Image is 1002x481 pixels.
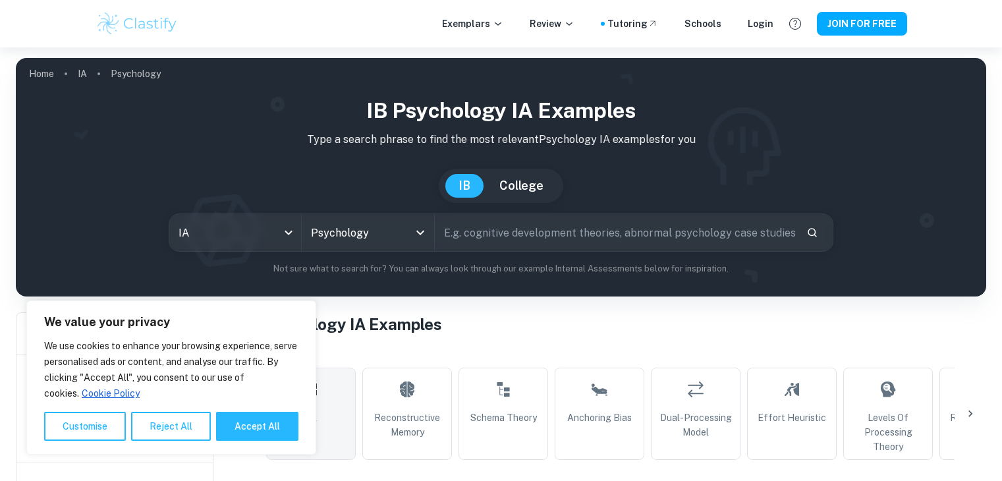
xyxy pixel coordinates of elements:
[486,174,557,198] button: College
[607,16,658,31] a: Tutoring
[96,11,179,37] img: Clastify logo
[235,347,986,362] h6: Topic
[657,410,735,439] span: Dual-Processing Model
[26,262,976,275] p: Not sure what to search for? You can always look through our example Internal Assessments below f...
[111,67,161,81] p: Psychology
[26,300,316,455] div: We value your privacy
[801,221,823,244] button: Search
[44,314,298,330] p: We value your privacy
[567,410,632,425] span: Anchoring Bias
[26,95,976,127] h1: IB Psychology IA examples
[530,16,574,31] p: Review
[16,58,986,297] img: profile cover
[442,16,503,31] p: Exemplars
[131,412,211,441] button: Reject All
[784,13,806,35] button: Help and Feedback
[435,214,796,251] input: E.g. cognitive development theories, abnormal psychology case studies, social psychology experime...
[748,16,773,31] a: Login
[44,338,298,401] p: We use cookies to enhance your browsing experience, serve personalised ads or content, and analys...
[368,410,446,439] span: Reconstructive Memory
[44,412,126,441] button: Customise
[216,412,298,441] button: Accept All
[470,410,537,425] span: Schema Theory
[445,174,484,198] button: IB
[235,312,986,336] h1: All Psychology IA Examples
[758,410,826,425] span: Effort Heuristic
[849,410,927,454] span: Levels of Processing Theory
[169,214,301,251] div: IA
[81,387,140,399] a: Cookie Policy
[78,65,87,83] a: IA
[411,223,430,242] button: Open
[817,12,907,36] button: JOIN FOR FREE
[29,65,54,83] a: Home
[26,132,976,148] p: Type a search phrase to find the most relevant Psychology IA examples for you
[684,16,721,31] a: Schools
